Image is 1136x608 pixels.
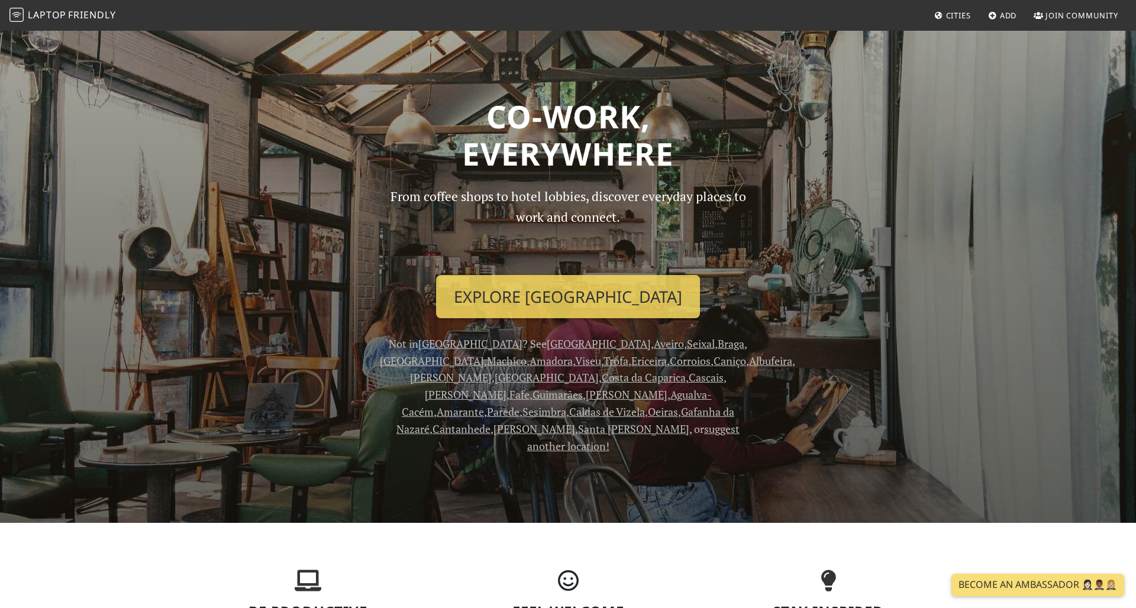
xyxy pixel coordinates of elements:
a: Seixal [687,337,715,351]
img: LaptopFriendly [9,8,24,22]
a: Cities [930,5,976,26]
a: Become an Ambassador 🤵🏻‍♀️🤵🏾‍♂️🤵🏼‍♀️ [951,574,1124,596]
a: [PERSON_NAME] [586,387,667,402]
span: Cities [946,10,971,21]
span: Friendly [68,8,115,21]
a: [PERSON_NAME] [493,422,575,436]
a: Parede [487,405,519,419]
a: Costa da Caparica [602,370,686,384]
a: Braga [718,337,744,351]
h1: Co-work, Everywhere [185,98,951,173]
span: Join Community [1045,10,1118,21]
a: Amarante [437,405,484,419]
span: Not in ? See , , , , , , , , , , , , , , , , , , , , , , , , , , , , , , , or [380,337,795,453]
a: Machico [487,354,527,368]
a: Aveiro [654,337,684,351]
a: Add [983,5,1022,26]
p: From coffee shops to hotel lobbies, discover everyday places to work and connect. [380,186,756,265]
a: [PERSON_NAME] [425,387,506,402]
a: [GEOGRAPHIC_DATA] [418,337,522,351]
a: Gafanha da Nazaré [396,405,734,436]
a: Viseu [575,354,601,368]
a: Amadora [530,354,573,368]
a: Corroios [670,354,711,368]
a: Ericeira [631,354,667,368]
a: [GEOGRAPHIC_DATA] [495,370,599,384]
a: suggest another location! [527,422,740,453]
span: Laptop [28,8,66,21]
a: Guimarães [532,387,583,402]
a: Caldas de Vizela [569,405,645,419]
a: Cantanhede [433,422,490,436]
a: [GEOGRAPHIC_DATA] [547,337,651,351]
a: Caniço [714,354,746,368]
a: Oeiras [648,405,678,419]
a: Albufeira [749,354,792,368]
a: Cascais [689,370,724,384]
a: [PERSON_NAME] [410,370,492,384]
a: [GEOGRAPHIC_DATA] [380,354,484,368]
a: Fafe [509,387,530,402]
a: Santa [PERSON_NAME] [578,422,689,436]
span: Add [1000,10,1017,21]
a: Explore [GEOGRAPHIC_DATA] [436,275,700,319]
a: LaptopFriendly LaptopFriendly [9,5,116,26]
a: Trofa [603,354,628,368]
a: Sesimbra [522,405,566,419]
a: Join Community [1029,5,1123,26]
